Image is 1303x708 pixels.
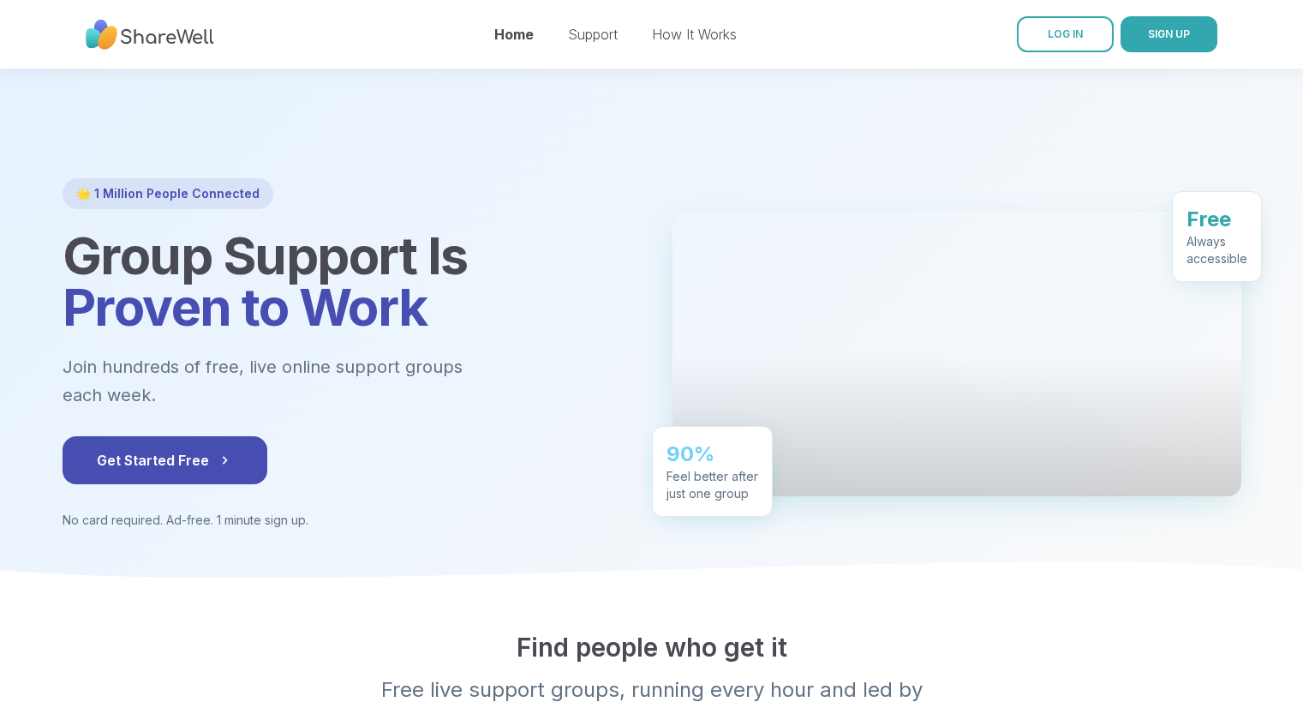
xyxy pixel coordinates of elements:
[63,230,631,333] h1: Group Support Is
[97,450,233,471] span: Get Started Free
[63,178,273,209] div: 🌟 1 Million People Connected
[63,436,267,484] button: Get Started Free
[1186,206,1247,233] div: Free
[666,468,758,502] div: Feel better after just one group
[1017,16,1114,52] a: LOG IN
[1121,16,1217,52] button: SIGN UP
[1186,233,1247,267] div: Always accessible
[494,26,534,43] a: Home
[63,276,427,338] span: Proven to Work
[86,11,214,58] img: ShareWell Nav Logo
[63,512,631,529] p: No card required. Ad-free. 1 minute sign up.
[666,441,758,468] div: 90%
[1148,27,1190,40] span: SIGN UP
[568,26,618,43] a: Support
[1048,27,1083,40] span: LOG IN
[63,353,556,409] p: Join hundreds of free, live online support groups each week.
[652,26,737,43] a: How It Works
[63,632,1241,663] h2: Find people who get it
